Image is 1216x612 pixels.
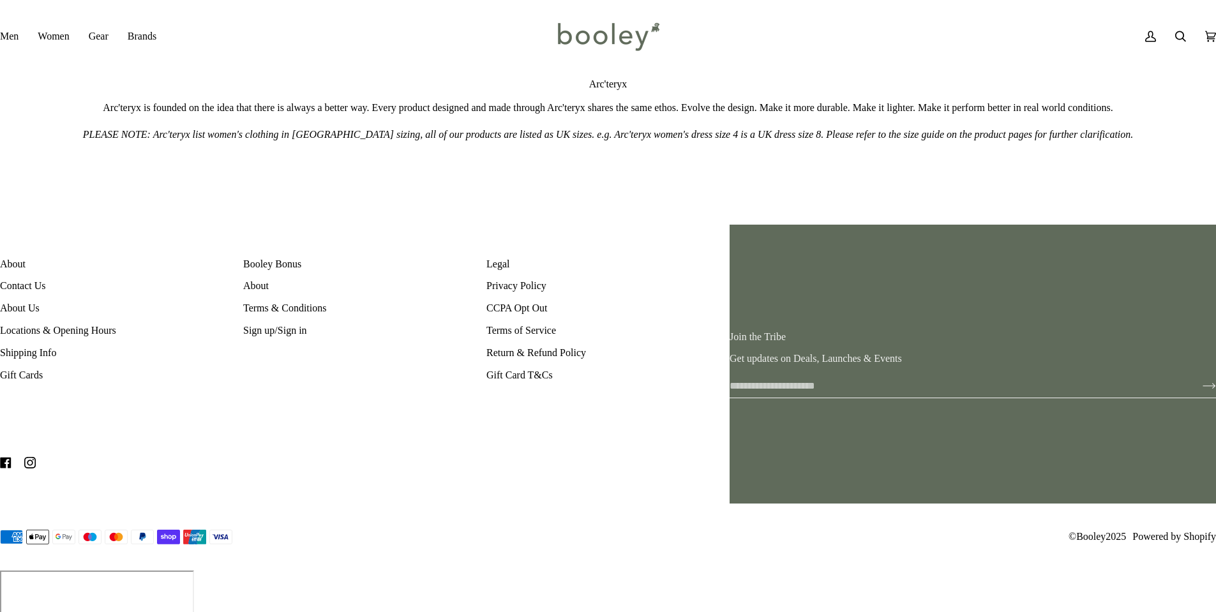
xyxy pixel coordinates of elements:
[118,18,166,55] a: Brands
[486,325,556,336] a: Terms of Service
[1182,375,1216,396] button: Join
[243,302,326,313] a: Terms & Conditions
[243,325,307,336] a: Sign up/Sign in
[1076,531,1106,542] a: Booley
[486,257,730,278] p: Pipeline_Footer Sub
[89,29,109,44] span: Gear
[486,369,553,380] a: Gift Card T&Cs
[486,302,547,313] a: CCPA Opt Out
[79,18,118,55] a: Gear
[552,18,664,55] img: Booley
[486,347,586,358] a: Return & Refund Policy
[28,18,79,55] a: Women
[128,29,156,44] span: Brands
[243,257,486,278] p: Booley Bonus
[730,351,1216,366] p: Get updates on Deals, Launches & Events
[83,129,1134,140] em: PLEASE NOTE: Arc'teryx list women's clothing in [GEOGRAPHIC_DATA] sizing, all of our products are...
[486,280,546,291] a: Privacy Policy
[1069,529,1126,544] span: © 2025
[243,280,269,291] a: About
[730,374,1182,398] input: your-email@example.com
[1132,531,1216,542] a: Powered by Shopify
[730,331,1216,343] h3: Join the Tribe
[38,29,69,44] span: Women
